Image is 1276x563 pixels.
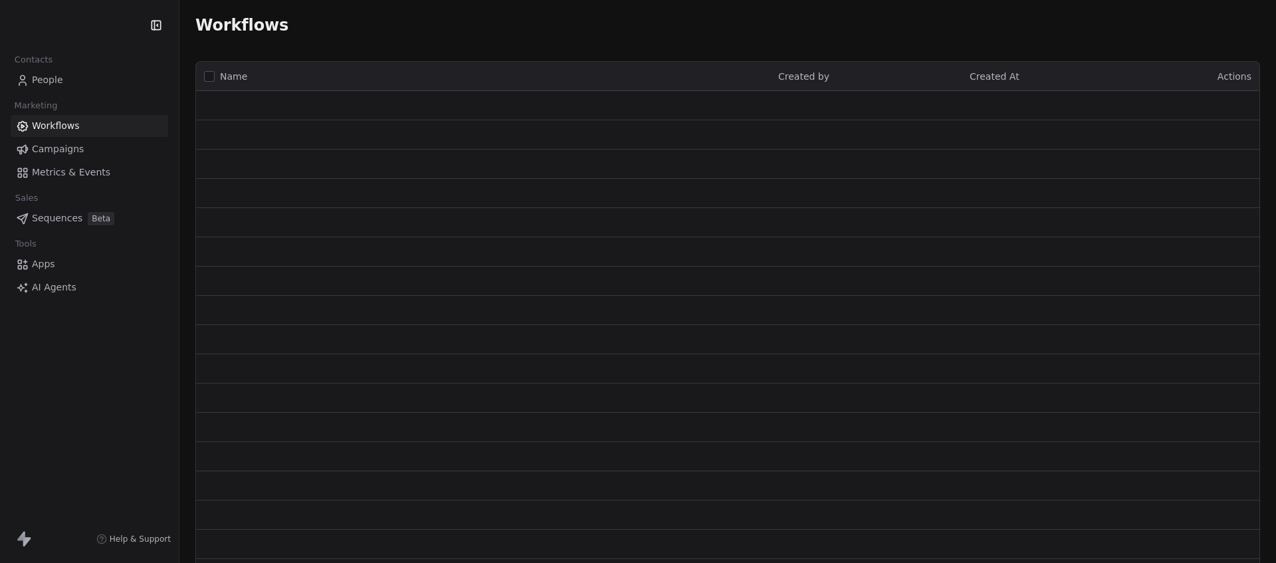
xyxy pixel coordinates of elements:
[88,212,114,225] span: Beta
[9,50,58,70] span: Contacts
[32,257,55,271] span: Apps
[9,188,44,208] span: Sales
[970,71,1019,82] span: Created At
[220,70,247,84] span: Name
[11,115,168,137] a: Workflows
[11,207,168,229] a: SequencesBeta
[32,73,63,87] span: People
[11,69,168,91] a: People
[195,16,288,35] span: Workflows
[32,142,84,156] span: Campaigns
[1218,71,1251,82] span: Actions
[32,281,76,294] span: AI Agents
[32,119,80,133] span: Workflows
[9,234,42,254] span: Tools
[11,253,168,275] a: Apps
[110,534,171,544] span: Help & Support
[9,96,63,116] span: Marketing
[96,534,171,544] a: Help & Support
[11,277,168,298] a: AI Agents
[778,71,829,82] span: Created by
[32,211,82,225] span: Sequences
[11,162,168,183] a: Metrics & Events
[11,138,168,160] a: Campaigns
[32,166,110,179] span: Metrics & Events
